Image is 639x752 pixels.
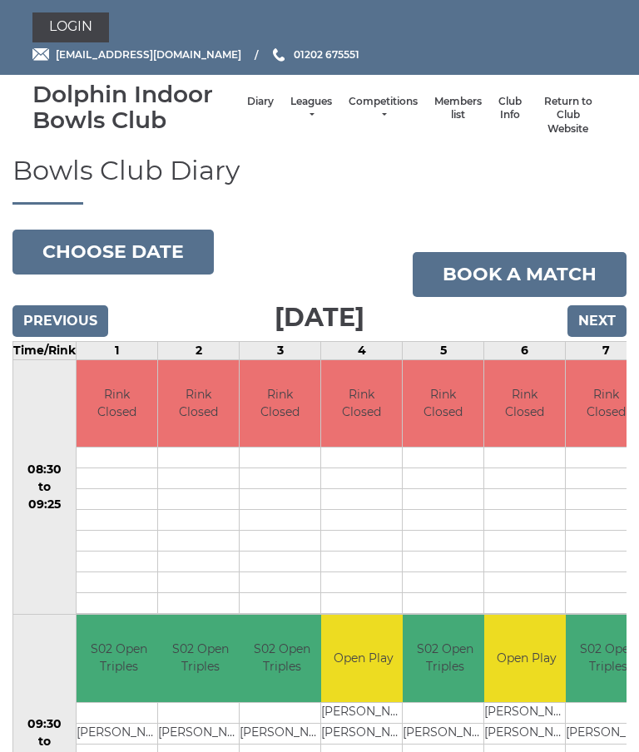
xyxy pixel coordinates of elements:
[403,615,487,702] td: S02 Open Triples
[240,723,324,744] td: [PERSON_NAME]
[484,615,568,702] td: Open Play
[13,359,77,615] td: 08:30 to 09:25
[158,341,240,359] td: 2
[403,341,484,359] td: 5
[403,723,487,744] td: [PERSON_NAME]
[273,48,285,62] img: Phone us
[32,82,239,133] div: Dolphin Indoor Bowls Club
[158,615,242,702] td: S02 Open Triples
[403,360,483,448] td: Rink Closed
[321,341,403,359] td: 4
[567,305,627,337] input: Next
[290,95,332,122] a: Leagues
[498,95,522,122] a: Club Info
[484,360,565,448] td: Rink Closed
[294,48,359,61] span: 01202 675551
[240,360,320,448] td: Rink Closed
[321,702,405,723] td: [PERSON_NAME]
[77,615,161,702] td: S02 Open Triples
[240,341,321,359] td: 3
[13,341,77,359] td: Time/Rink
[321,723,405,744] td: [PERSON_NAME]
[484,702,568,723] td: [PERSON_NAME]
[321,615,405,702] td: Open Play
[77,723,161,744] td: [PERSON_NAME]
[32,12,109,42] a: Login
[321,360,402,448] td: Rink Closed
[158,723,242,744] td: [PERSON_NAME]
[32,47,241,62] a: Email [EMAIL_ADDRESS][DOMAIN_NAME]
[413,252,627,297] a: Book a match
[77,341,158,359] td: 1
[538,95,598,136] a: Return to Club Website
[12,305,108,337] input: Previous
[32,48,49,61] img: Email
[77,360,157,448] td: Rink Closed
[158,360,239,448] td: Rink Closed
[484,723,568,744] td: [PERSON_NAME]
[240,615,324,702] td: S02 Open Triples
[349,95,418,122] a: Competitions
[12,230,214,275] button: Choose date
[484,341,566,359] td: 6
[434,95,482,122] a: Members list
[56,48,241,61] span: [EMAIL_ADDRESS][DOMAIN_NAME]
[270,47,359,62] a: Phone us 01202 675551
[247,95,274,109] a: Diary
[12,156,627,204] h1: Bowls Club Diary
